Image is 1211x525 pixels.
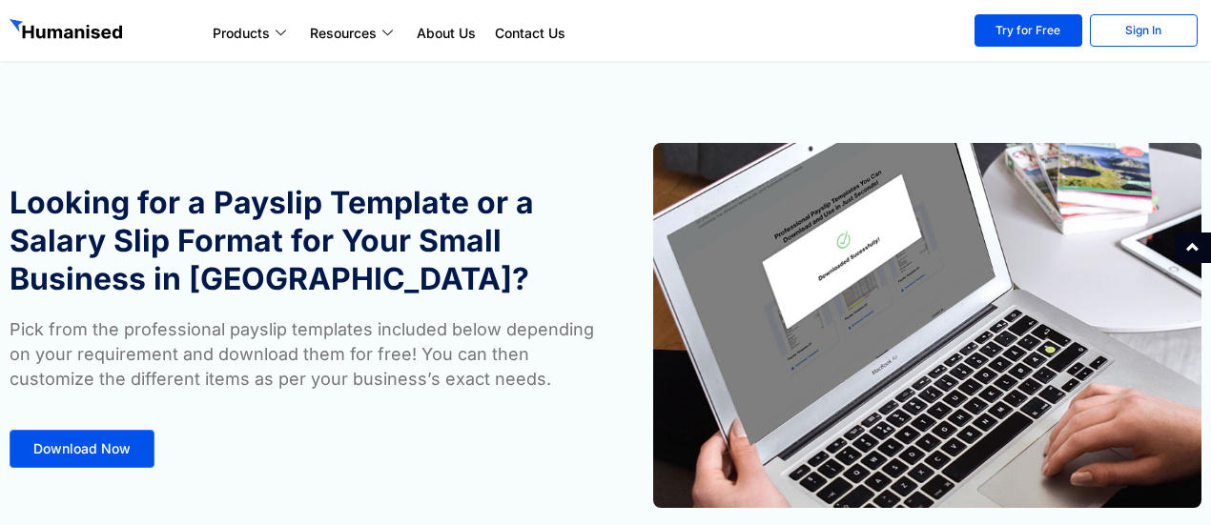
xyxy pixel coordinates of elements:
a: About Us [407,22,485,45]
a: Resources [300,22,407,45]
a: Products [203,22,300,45]
p: Pick from the professional payslip templates included below depending on your requirement and dow... [10,317,596,392]
a: Try for Free [975,14,1082,47]
a: Sign In [1090,14,1198,47]
a: Contact Us [485,22,575,45]
span: Download Now [33,442,131,455]
h1: Looking for a Payslip Template or a Salary Slip Format for Your Small Business in [GEOGRAPHIC_DATA]? [10,184,596,298]
a: Download Now [10,430,154,468]
img: GetHumanised Logo [10,19,126,44]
